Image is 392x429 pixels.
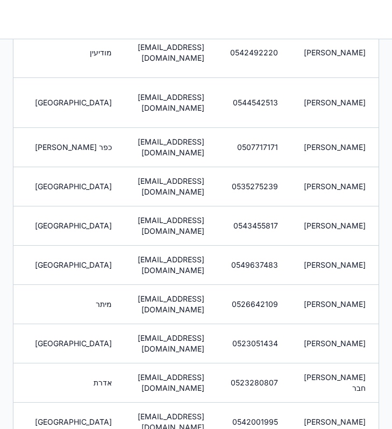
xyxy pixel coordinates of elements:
[217,284,291,324] td: 0523051434
[22,127,125,167] td: [GEOGRAPHIC_DATA]
[217,363,291,402] td: 0542001995
[22,284,125,324] td: [GEOGRAPHIC_DATA]
[125,363,217,402] td: [EMAIL_ADDRESS][DOMAIN_NAME]
[22,245,125,284] td: מיתר
[291,245,379,284] td: [PERSON_NAME]
[291,167,379,206] td: [PERSON_NAME]
[291,38,379,88] td: [PERSON_NAME]
[22,206,125,245] td: [GEOGRAPHIC_DATA]
[125,284,217,324] td: [EMAIL_ADDRESS][DOMAIN_NAME]
[217,324,291,363] td: 0523280807
[125,245,217,284] td: [EMAIL_ADDRESS][DOMAIN_NAME]
[291,284,379,324] td: [PERSON_NAME]
[217,245,291,284] td: 0526642109
[291,324,379,363] td: [PERSON_NAME] חבר
[22,88,125,127] td: כפר [PERSON_NAME]
[22,363,125,402] td: [GEOGRAPHIC_DATA]
[125,206,217,245] td: [EMAIL_ADDRESS][DOMAIN_NAME]
[22,167,125,206] td: [GEOGRAPHIC_DATA]
[22,38,125,88] td: [GEOGRAPHIC_DATA]
[291,206,379,245] td: [PERSON_NAME]
[125,88,217,127] td: [EMAIL_ADDRESS][DOMAIN_NAME]
[217,206,291,245] td: 0549637483
[22,324,125,363] td: אדרת
[217,167,291,206] td: 0543455817
[217,127,291,167] td: 0535275239
[125,127,217,167] td: [EMAIL_ADDRESS][DOMAIN_NAME]
[291,88,379,127] td: [PERSON_NAME]
[291,127,379,167] td: [PERSON_NAME]
[291,363,379,402] td: [PERSON_NAME]
[125,167,217,206] td: [EMAIL_ADDRESS][DOMAIN_NAME]
[217,38,291,88] td: 0544542513
[125,324,217,363] td: [EMAIL_ADDRESS][DOMAIN_NAME]
[125,38,217,88] td: [EMAIL_ADDRESS][DOMAIN_NAME]
[217,88,291,127] td: 0507717171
